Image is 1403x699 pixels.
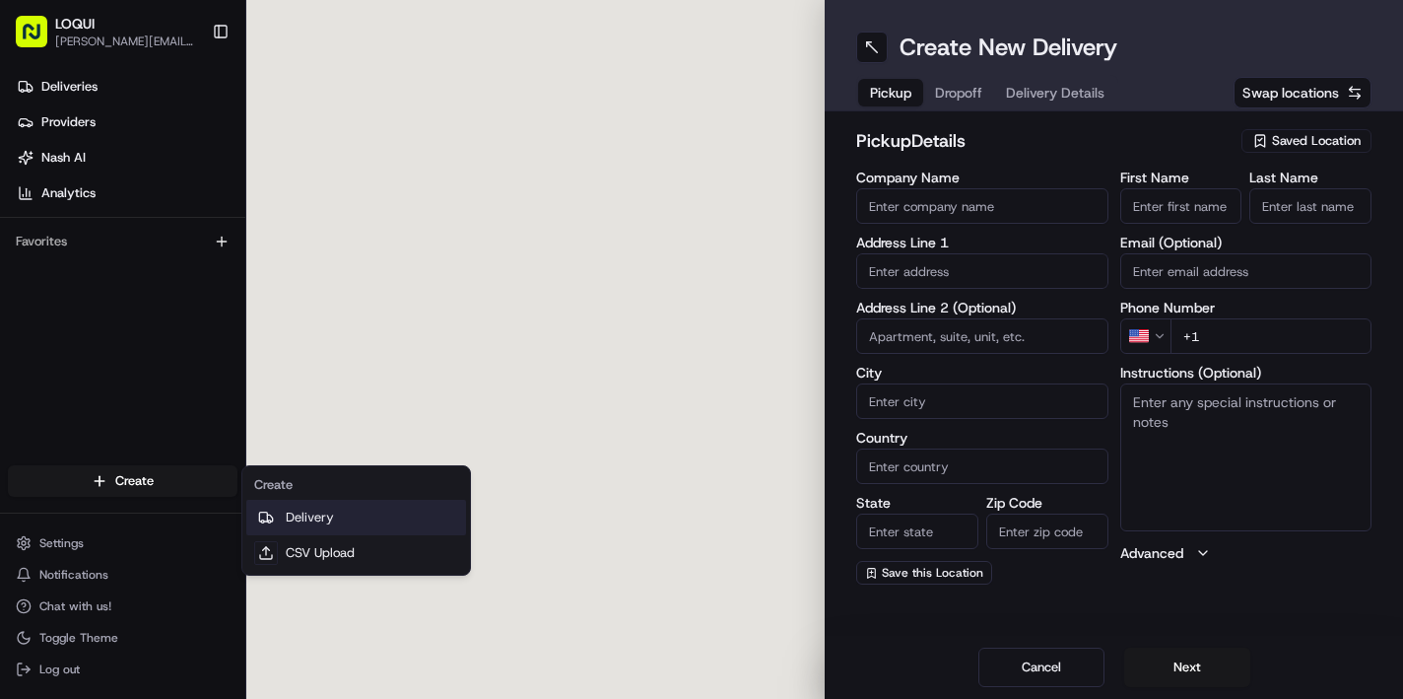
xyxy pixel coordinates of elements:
[1006,83,1104,103] span: Delivery Details
[856,127,1230,155] h2: pickup Details
[870,83,911,103] span: Pickup
[159,278,324,314] a: 💻API Documentation
[196,334,238,349] span: Pylon
[1249,171,1371,184] label: Last Name
[1249,188,1371,224] input: Enter last name
[1120,253,1372,289] input: Enter email address
[41,78,98,96] span: Deliveries
[41,184,96,202] span: Analytics
[1120,366,1372,380] label: Instructions (Optional)
[41,113,96,131] span: Providers
[39,567,108,583] span: Notifications
[39,286,151,306] span: Knowledge Base
[8,226,237,257] div: Favorites
[856,496,978,510] label: State
[1120,543,1183,563] label: Advanced
[856,384,1108,419] input: Enter city
[856,236,1108,249] label: Address Line 1
[55,14,95,34] span: LOQUI
[1242,83,1339,103] span: Swap locations
[978,648,1104,687] button: Cancel
[20,288,35,304] div: 📗
[335,194,359,218] button: Start new chat
[856,318,1108,354] input: Apartment, suite, unit, etc.
[20,188,55,224] img: 1736555255976-a54dd68f-1ca7-489b-9aae-adbdc363a1c4
[1120,301,1372,315] label: Phone Number
[115,472,154,490] span: Create
[39,598,111,614] span: Chat with us!
[55,34,196,49] span: [PERSON_NAME][EMAIL_ADDRESS][DOMAIN_NAME]
[856,171,1108,184] label: Company Name
[856,431,1108,445] label: Country
[186,286,316,306] span: API Documentation
[856,514,978,549] input: Enter state
[882,565,983,581] span: Save this Location
[246,500,466,535] a: Delivery
[935,83,982,103] span: Dropoff
[1272,132,1361,150] span: Saved Location
[67,188,323,208] div: Start new chat
[39,662,80,677] span: Log out
[20,79,359,110] p: Welcome 👋
[856,301,1108,315] label: Address Line 2 (Optional)
[856,253,1108,289] input: Enter address
[39,630,118,646] span: Toggle Theme
[1120,171,1242,184] label: First Name
[12,278,159,314] a: 📗Knowledge Base
[900,32,1117,63] h1: Create New Delivery
[1120,236,1372,249] label: Email (Optional)
[246,535,466,571] a: CSV Upload
[51,127,325,148] input: Clear
[41,149,86,167] span: Nash AI
[856,449,1108,484] input: Enter country
[167,288,182,304] div: 💻
[1120,188,1242,224] input: Enter first name
[39,535,84,551] span: Settings
[986,496,1108,510] label: Zip Code
[67,208,249,224] div: We're available if you need us!
[20,20,59,59] img: Nash
[856,366,1108,380] label: City
[1170,318,1372,354] input: Enter phone number
[986,514,1108,549] input: Enter zip code
[856,188,1108,224] input: Enter company name
[246,470,466,500] div: Create
[139,333,238,349] a: Powered byPylon
[1124,648,1250,687] button: Next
